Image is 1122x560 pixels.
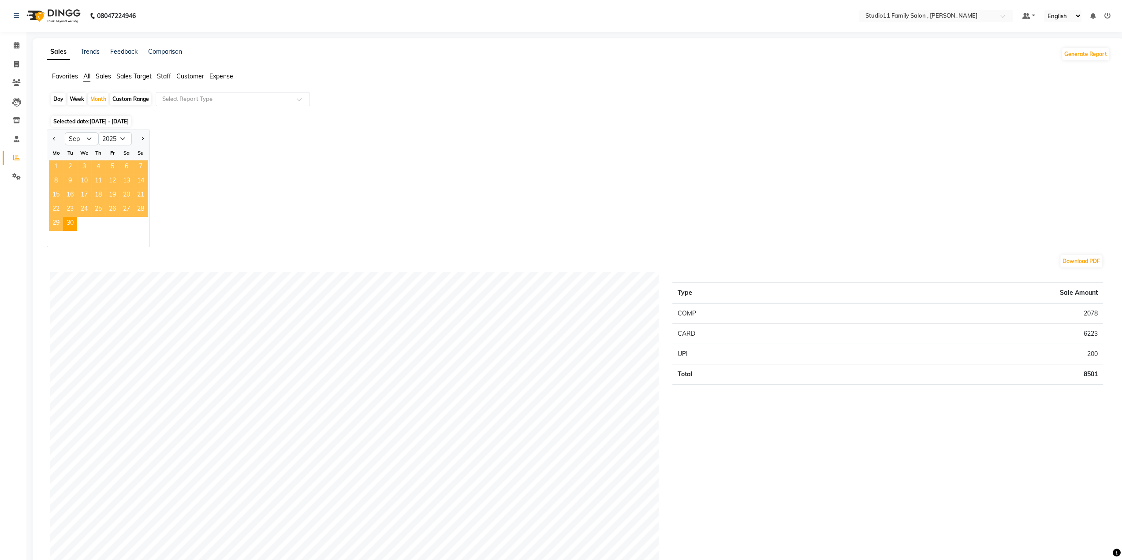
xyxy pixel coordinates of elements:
[49,160,63,174] div: Monday, September 1, 2025
[91,189,105,203] div: Thursday, September 18, 2025
[672,344,834,364] td: UPI
[77,174,91,189] span: 10
[83,72,90,80] span: All
[77,203,91,217] div: Wednesday, September 24, 2025
[51,132,58,146] button: Previous month
[176,72,204,80] span: Customer
[91,160,105,174] span: 4
[119,189,134,203] div: Saturday, September 20, 2025
[1062,48,1109,60] button: Generate Report
[116,72,152,80] span: Sales Target
[49,217,63,231] span: 29
[49,160,63,174] span: 1
[77,160,91,174] div: Wednesday, September 3, 2025
[105,203,119,217] div: Friday, September 26, 2025
[52,72,78,80] span: Favorites
[119,203,134,217] span: 27
[91,203,105,217] div: Thursday, September 25, 2025
[672,303,834,324] td: COMP
[139,132,146,146] button: Next month
[77,146,91,160] div: We
[89,118,129,125] span: [DATE] - [DATE]
[134,189,148,203] div: Sunday, September 21, 2025
[51,93,66,105] div: Day
[77,189,91,203] div: Wednesday, September 17, 2025
[110,93,151,105] div: Custom Range
[105,146,119,160] div: Fr
[63,174,77,189] div: Tuesday, September 9, 2025
[119,160,134,174] div: Saturday, September 6, 2025
[119,203,134,217] div: Saturday, September 27, 2025
[105,160,119,174] div: Friday, September 5, 2025
[105,174,119,189] div: Friday, September 12, 2025
[672,364,834,385] td: Total
[63,146,77,160] div: Tu
[1060,255,1102,267] button: Download PDF
[134,174,148,189] span: 14
[49,174,63,189] span: 8
[97,4,136,28] b: 08047224946
[105,203,119,217] span: 26
[49,189,63,203] div: Monday, September 15, 2025
[834,344,1103,364] td: 200
[134,189,148,203] span: 21
[119,174,134,189] span: 13
[134,146,148,160] div: Su
[49,203,63,217] div: Monday, September 22, 2025
[134,203,148,217] span: 28
[834,303,1103,324] td: 2078
[91,146,105,160] div: Th
[77,174,91,189] div: Wednesday, September 10, 2025
[119,174,134,189] div: Saturday, September 13, 2025
[49,189,63,203] span: 15
[63,203,77,217] span: 23
[105,174,119,189] span: 12
[51,116,131,127] span: Selected date:
[63,189,77,203] div: Tuesday, September 16, 2025
[47,44,70,60] a: Sales
[91,203,105,217] span: 25
[49,217,63,231] div: Monday, September 29, 2025
[49,146,63,160] div: Mo
[209,72,233,80] span: Expense
[110,48,138,56] a: Feedback
[96,72,111,80] span: Sales
[672,324,834,344] td: CARD
[67,93,86,105] div: Week
[22,4,83,28] img: logo
[63,160,77,174] span: 2
[134,203,148,217] div: Sunday, September 28, 2025
[91,174,105,189] div: Thursday, September 11, 2025
[63,174,77,189] span: 9
[81,48,100,56] a: Trends
[134,160,148,174] div: Sunday, September 7, 2025
[49,203,63,217] span: 22
[65,132,98,145] select: Select month
[105,160,119,174] span: 5
[91,189,105,203] span: 18
[105,189,119,203] div: Friday, September 19, 2025
[157,72,171,80] span: Staff
[63,217,77,231] span: 30
[148,48,182,56] a: Comparison
[91,160,105,174] div: Thursday, September 4, 2025
[91,174,105,189] span: 11
[77,203,91,217] span: 24
[105,189,119,203] span: 19
[77,160,91,174] span: 3
[88,93,108,105] div: Month
[63,217,77,231] div: Tuesday, September 30, 2025
[672,283,834,304] th: Type
[134,160,148,174] span: 7
[63,189,77,203] span: 16
[63,203,77,217] div: Tuesday, September 23, 2025
[119,160,134,174] span: 6
[834,283,1103,304] th: Sale Amount
[77,189,91,203] span: 17
[119,146,134,160] div: Sa
[119,189,134,203] span: 20
[834,364,1103,385] td: 8501
[49,174,63,189] div: Monday, September 8, 2025
[63,160,77,174] div: Tuesday, September 2, 2025
[834,324,1103,344] td: 6223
